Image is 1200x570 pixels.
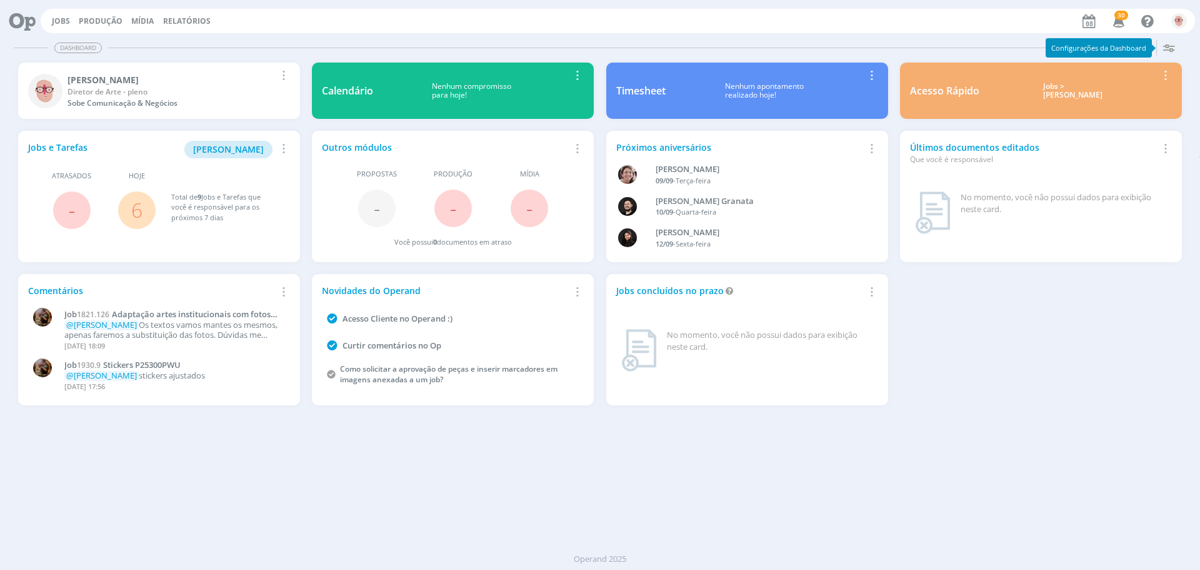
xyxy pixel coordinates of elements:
button: Jobs [48,16,74,26]
span: 1930.9 [77,360,101,370]
a: [PERSON_NAME] [184,143,272,155]
a: A[PERSON_NAME]Diretor de Arte - plenoSobe Comunicação & Negócios [18,63,300,119]
img: A [618,165,637,184]
a: Relatórios [163,16,211,26]
div: - [656,176,858,186]
span: 0 [433,237,437,247]
span: - [69,196,75,223]
div: Comentários [28,284,276,297]
div: Bruno Corralo Granata [656,195,858,208]
span: 10/09 [656,207,673,216]
a: Job1930.9Stickers P25300PWU [64,360,283,370]
span: Produção [434,169,472,180]
div: Diretor de Arte - pleno [67,86,276,98]
span: 30 [1114,11,1128,20]
div: - [656,207,858,218]
span: [DATE] 18:09 [64,341,105,350]
button: 30 [1105,10,1131,33]
img: A [1171,13,1187,29]
div: Alessandro Mença [67,73,276,86]
div: Luana da Silva de Andrade [656,226,858,239]
img: A [28,74,62,108]
div: Jobs concluídos no prazo [616,284,864,297]
span: [PERSON_NAME] [193,143,264,155]
span: Dashboard [54,43,102,53]
div: Total de Jobs e Tarefas que você é responsável para os próximos 7 dias [171,192,277,223]
span: 09/09 [656,176,673,185]
div: Calendário [322,83,373,98]
div: Você possui documentos em atraso [394,237,512,248]
div: Que você é responsável [910,154,1157,165]
a: Mídia [131,16,154,26]
span: Mídia [520,169,539,180]
span: 1821.126 [77,309,109,320]
span: - [374,195,380,221]
div: Timesheet [616,83,666,98]
p: Os textos vamos mantes os mesmos, apenas faremos a substituição das fotos. Dúvidas me chama :) [64,320,283,340]
a: Curtir comentários no Op [342,340,441,351]
span: Terça-feira [676,176,711,185]
a: Job1821.126Adaptação artes institucionais com fotos atualizadas [64,310,283,320]
span: Stickers P25300PWU [103,359,181,370]
div: Novidades do Operand [322,284,569,297]
img: A [33,308,52,327]
div: Próximos aniversários [616,141,864,154]
div: Nenhum apontamento realizado hoje! [666,82,864,100]
button: [PERSON_NAME] [184,141,272,158]
span: Adaptação artes institucionais com fotos atualizadas [64,308,271,330]
span: Propostas [357,169,397,180]
div: No momento, você não possui dados para exibição neste card. [667,329,873,354]
span: Quarta-feira [676,207,716,216]
div: Jobs > [PERSON_NAME] [989,82,1157,100]
div: No momento, você não possui dados para exibição neste card. [961,191,1167,216]
div: Nenhum compromisso para hoje! [373,82,569,100]
p: stickers ajustados [64,371,283,381]
a: TimesheetNenhum apontamentorealizado hoje! [606,63,888,119]
button: Produção [75,16,126,26]
span: 12/09 [656,239,673,248]
span: - [526,195,532,221]
a: Produção [79,16,122,26]
span: - [450,195,456,221]
span: Sexta-feira [676,239,711,248]
div: Aline Beatriz Jackisch [656,163,858,176]
button: Relatórios [159,16,214,26]
div: Jobs e Tarefas [28,141,276,158]
a: 6 [131,196,142,223]
a: Como solicitar a aprovação de peças e inserir marcadores em imagens anexadas a um job? [340,364,557,385]
div: Acesso Rápido [910,83,979,98]
div: Configurações da Dashboard [1046,38,1152,58]
span: @[PERSON_NAME] [66,319,137,330]
img: dashboard_not_found.png [915,191,951,234]
div: - [656,239,858,250]
a: Jobs [52,16,70,26]
button: A [1171,10,1187,32]
span: Atrasados [52,171,91,181]
img: B [618,197,637,216]
span: 9 [197,192,201,201]
a: Acesso Cliente no Operand :) [342,313,452,324]
button: Mídia [127,16,157,26]
div: Últimos documentos editados [910,141,1157,165]
div: Sobe Comunicação & Negócios [67,98,276,109]
span: [DATE] 17:56 [64,382,105,391]
span: Hoje [129,171,145,181]
img: dashboard_not_found.png [621,329,657,372]
div: Outros módulos [322,141,569,154]
img: L [618,228,637,247]
img: A [33,359,52,377]
span: @[PERSON_NAME] [66,370,137,381]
